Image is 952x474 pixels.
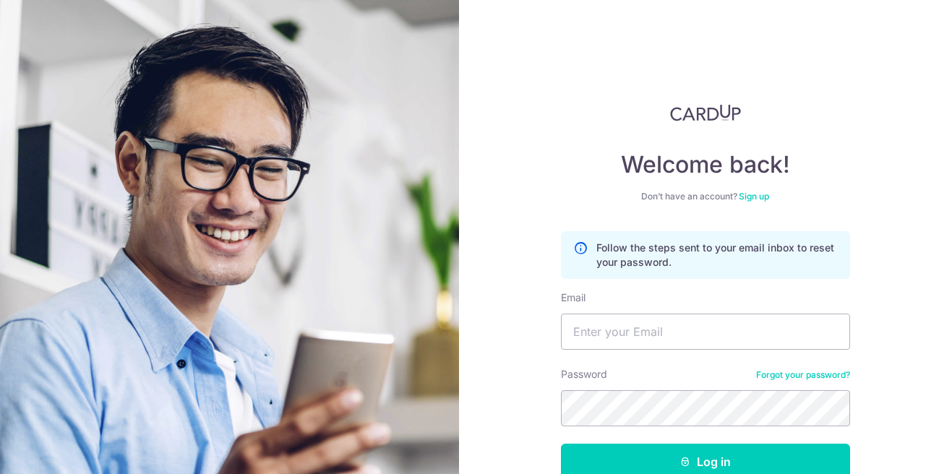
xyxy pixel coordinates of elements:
[561,367,607,382] label: Password
[756,369,850,381] a: Forgot your password?
[561,150,850,179] h4: Welcome back!
[596,241,838,270] p: Follow the steps sent to your email inbox to reset your password.
[739,191,769,202] a: Sign up
[561,290,586,305] label: Email
[561,314,850,350] input: Enter your Email
[561,191,850,202] div: Don’t have an account?
[670,104,741,121] img: CardUp Logo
